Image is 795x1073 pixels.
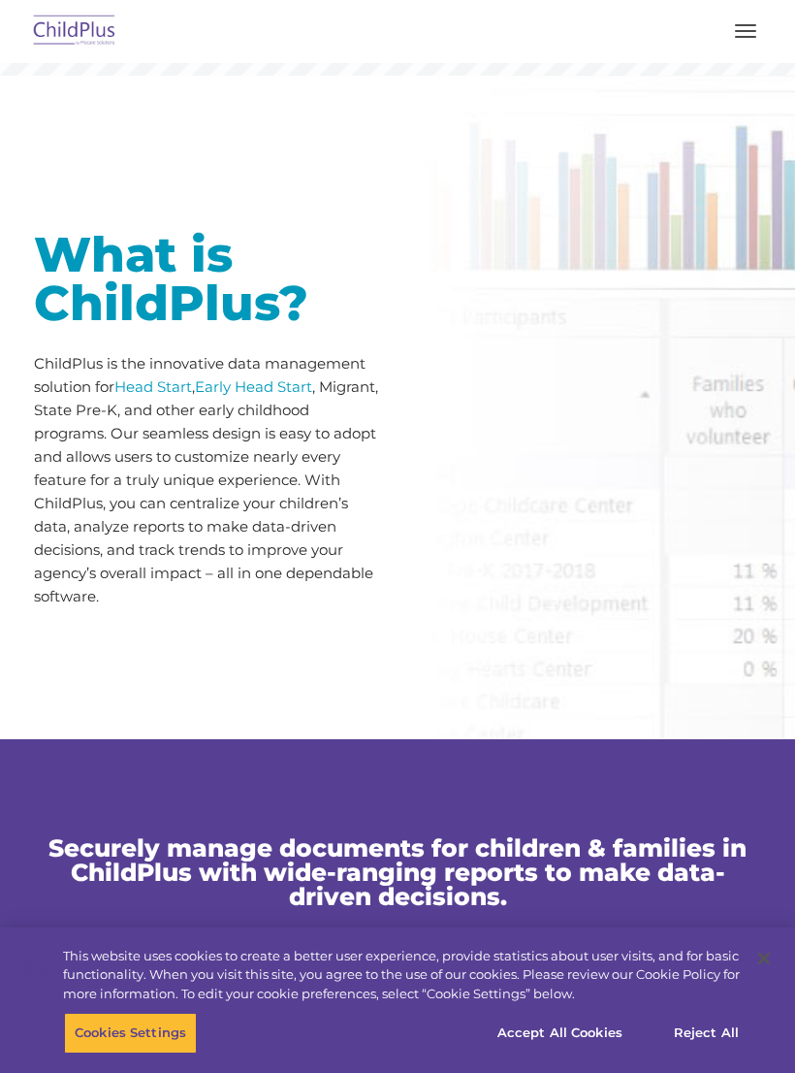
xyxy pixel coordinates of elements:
a: Head Start [114,377,192,396]
button: Close [743,937,785,980]
span: Securely manage documents for children & families in ChildPlus with wide-ranging reports to make ... [48,833,747,911]
button: Cookies Settings [64,1013,197,1054]
img: ChildPlus by Procare Solutions [29,9,120,54]
p: ChildPlus is the innovative data management solution for , , Migrant, State Pre-K, and other earl... [34,352,383,608]
button: Accept All Cookies [487,1013,633,1054]
h1: What is ChildPlus? [34,231,383,328]
div: This website uses cookies to create a better user experience, provide statistics about user visit... [63,947,740,1004]
button: Reject All [646,1013,767,1054]
a: Early Head Start [195,377,312,396]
